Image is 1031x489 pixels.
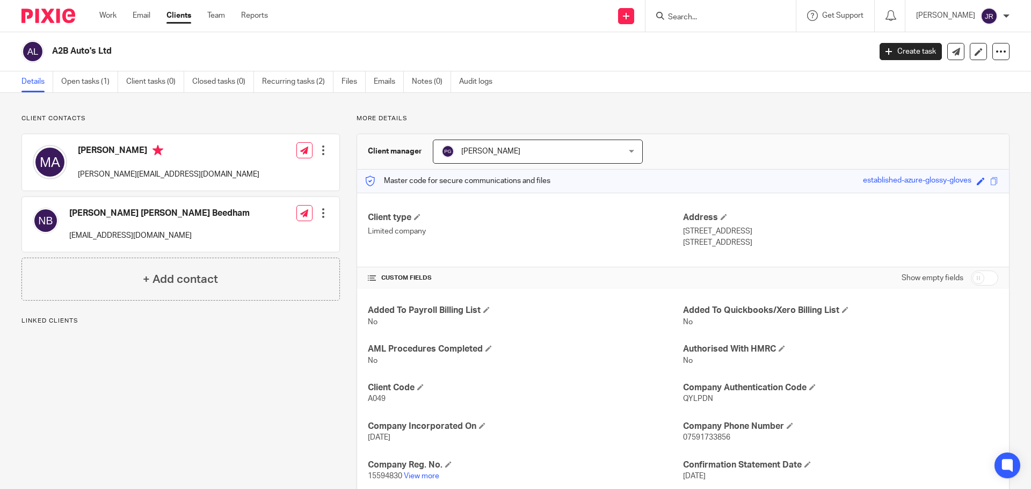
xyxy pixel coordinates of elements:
p: [PERSON_NAME][EMAIL_ADDRESS][DOMAIN_NAME] [78,169,259,180]
img: svg%3E [441,145,454,158]
span: [PERSON_NAME] [461,148,520,155]
img: svg%3E [33,208,59,233]
span: No [368,318,377,326]
a: Open tasks (1) [61,71,118,92]
span: 07591733856 [683,434,730,441]
p: [PERSON_NAME] [916,10,975,21]
a: Recurring tasks (2) [262,71,333,92]
h4: [PERSON_NAME] [PERSON_NAME] Beedham [69,208,250,219]
span: No [683,318,693,326]
a: Create task [880,43,942,60]
span: A049 [368,395,386,403]
p: Client contacts [21,114,340,123]
label: Show empty fields [902,273,963,283]
p: [EMAIL_ADDRESS][DOMAIN_NAME] [69,230,250,241]
h4: Added To Payroll Billing List [368,305,683,316]
span: No [368,357,377,364]
a: Details [21,71,53,92]
h4: Address [683,212,998,223]
img: svg%3E [21,40,44,63]
a: Client tasks (0) [126,71,184,92]
h2: A2B Auto's Ltd [52,46,701,57]
a: Notes (0) [412,71,451,92]
h4: Confirmation Statement Date [683,459,998,471]
a: View more [404,472,439,480]
div: established-azure-glossy-gloves [863,175,971,187]
p: Limited company [368,226,683,237]
span: Get Support [822,12,863,19]
a: Clients [166,10,191,21]
a: Files [342,71,366,92]
a: Work [99,10,117,21]
a: Team [207,10,225,21]
p: Master code for secure communications and files [365,176,550,186]
p: [STREET_ADDRESS] [683,226,998,237]
span: [DATE] [368,434,390,441]
p: Linked clients [21,317,340,325]
a: Closed tasks (0) [192,71,254,92]
span: 15594830 [368,472,402,480]
h4: CUSTOM FIELDS [368,274,683,282]
a: Audit logs [459,71,500,92]
h4: Authorised With HMRC [683,344,998,355]
p: More details [357,114,1010,123]
h4: + Add contact [143,271,218,288]
h4: Company Phone Number [683,421,998,432]
h4: Company Incorporated On [368,421,683,432]
img: svg%3E [33,145,67,179]
span: No [683,357,693,364]
span: QYLPDN [683,395,713,403]
a: Emails [374,71,404,92]
h4: Company Authentication Code [683,382,998,393]
h4: Client type [368,212,683,223]
input: Search [667,13,764,23]
h4: Added To Quickbooks/Xero Billing List [683,305,998,316]
h4: Company Reg. No. [368,459,683,471]
img: svg%3E [981,8,998,25]
h3: Client manager [368,146,422,157]
h4: Client Code [368,382,683,393]
img: Pixie [21,9,75,23]
i: Primary [153,145,163,156]
span: [DATE] [683,472,706,480]
a: Email [133,10,150,21]
h4: AML Procedures Completed [368,344,683,355]
h4: [PERSON_NAME] [78,145,259,158]
a: Reports [241,10,268,21]
p: [STREET_ADDRESS] [683,237,998,248]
